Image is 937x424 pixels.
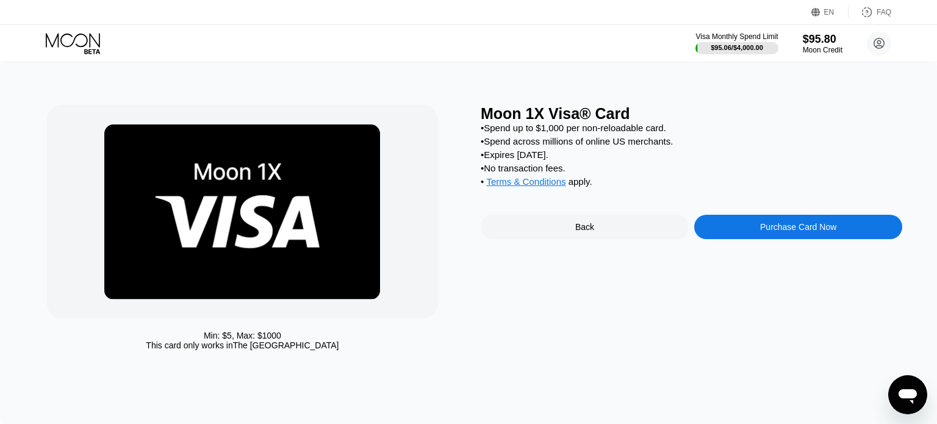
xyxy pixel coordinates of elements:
div: • Expires [DATE]. [481,149,902,160]
div: Purchase Card Now [760,222,836,232]
div: $95.80Moon Credit [803,33,842,54]
div: EN [824,8,835,16]
div: Visa Monthly Spend Limit$95.06/$4,000.00 [695,32,778,54]
div: $95.80 [803,33,842,46]
div: • No transaction fees. [481,163,902,173]
span: Terms & Conditions [486,176,565,187]
div: This card only works in The [GEOGRAPHIC_DATA] [146,340,339,350]
div: Purchase Card Now [694,215,902,239]
div: EN [811,6,849,18]
div: FAQ [849,6,891,18]
div: • apply . [481,176,902,190]
div: Moon 1X Visa® Card [481,105,902,123]
div: Terms & Conditions [486,176,565,190]
div: • Spend up to $1,000 per non-reloadable card. [481,123,902,133]
div: Back [481,215,689,239]
div: $95.06 / $4,000.00 [711,44,763,51]
div: Visa Monthly Spend Limit [695,32,778,41]
div: Moon Credit [803,46,842,54]
div: Min: $ 5 , Max: $ 1000 [204,331,281,340]
iframe: Dugme za pokretanje prozora za razmenu poruka [888,375,927,414]
div: • Spend across millions of online US merchants. [481,136,902,146]
div: FAQ [877,8,891,16]
div: Back [575,222,594,232]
